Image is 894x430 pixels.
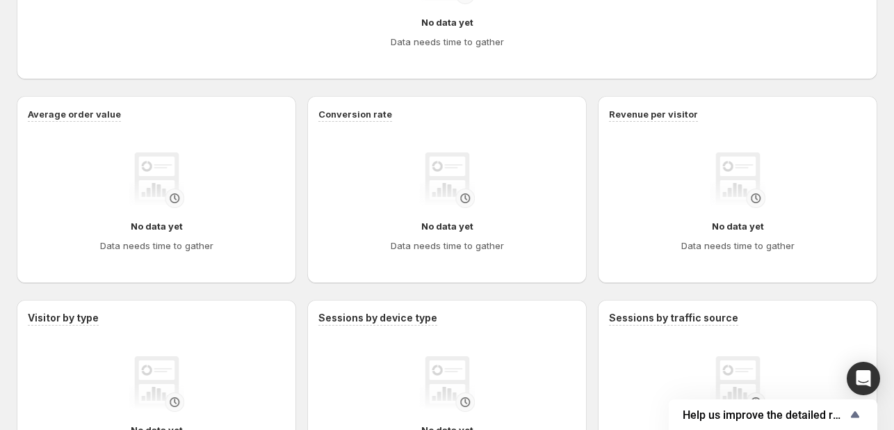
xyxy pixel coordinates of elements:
img: No data yet [710,356,765,412]
h4: Data needs time to gather [391,35,504,49]
h4: Data needs time to gather [681,239,795,253]
h4: Data needs time to gather [391,239,504,253]
img: No data yet [419,356,475,412]
img: No data yet [129,356,184,412]
h4: No data yet [421,219,473,233]
h3: Average order value [28,107,121,121]
h3: Sessions by traffic source [609,311,738,325]
h4: No data yet [712,219,764,233]
h3: Visitor by type [28,311,99,325]
div: Open Intercom Messenger [847,362,880,395]
img: No data yet [710,152,765,208]
img: No data yet [129,152,184,208]
h3: Sessions by device type [318,311,437,325]
button: Show survey - Help us improve the detailed report for A/B campaigns [683,406,863,423]
h3: Revenue per visitor [609,107,698,121]
h4: No data yet [131,219,183,233]
img: No data yet [419,152,475,208]
h4: No data yet [421,15,473,29]
h3: Conversion rate [318,107,392,121]
span: Help us improve the detailed report for A/B campaigns [683,408,847,422]
h4: Data needs time to gather [100,239,213,253]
